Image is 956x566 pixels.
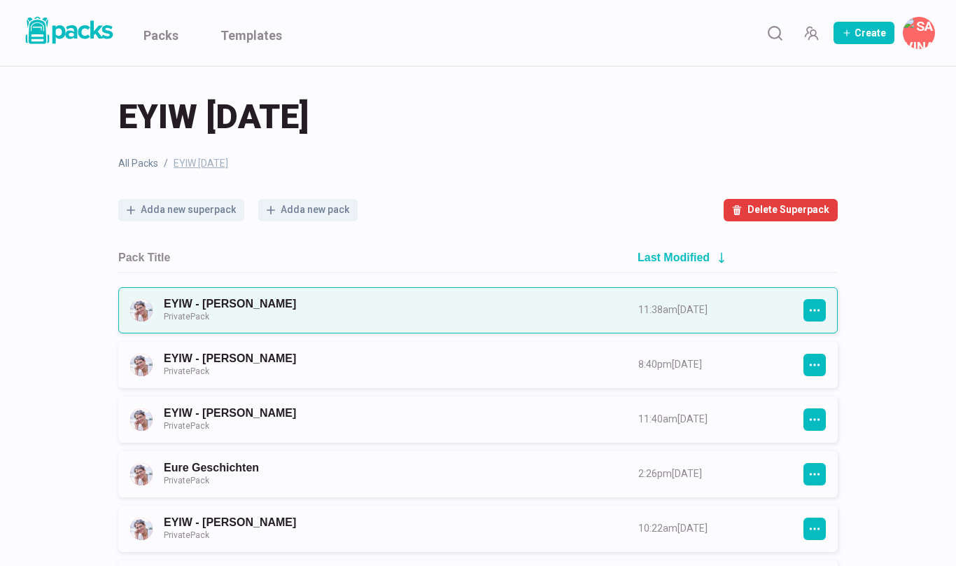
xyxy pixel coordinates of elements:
[118,156,838,171] nav: breadcrumb
[118,251,170,264] h2: Pack Title
[638,251,710,264] h2: Last Modified
[761,19,789,47] button: Search
[118,95,309,139] span: EYIW [DATE]
[834,22,894,44] button: Create Pack
[724,199,838,221] button: Delete Superpack
[797,19,825,47] button: Manage Team Invites
[118,199,244,221] button: Adda new superpack
[21,14,115,47] img: Packs logo
[118,156,158,171] a: All Packs
[164,156,168,171] span: /
[258,199,358,221] button: Adda new pack
[174,156,228,171] span: EYIW [DATE]
[903,17,935,49] button: Savina Tilmann
[21,14,115,52] a: Packs logo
